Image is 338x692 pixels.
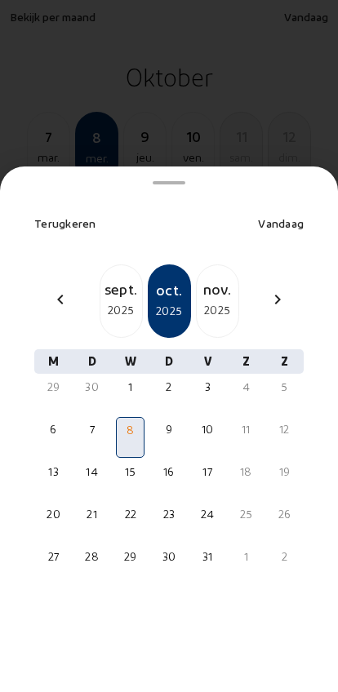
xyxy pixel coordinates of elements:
[79,548,105,565] div: 28
[195,548,220,565] div: 31
[41,464,66,480] div: 13
[258,216,304,230] span: Vandaag
[79,379,105,395] div: 30
[233,548,259,565] div: 1
[156,421,181,437] div: 9
[195,379,220,395] div: 3
[156,506,181,522] div: 23
[189,349,227,374] div: V
[111,349,149,374] div: W
[156,464,181,480] div: 16
[41,548,66,565] div: 27
[149,349,188,374] div: D
[118,379,143,395] div: 1
[118,422,142,438] div: 8
[233,379,259,395] div: 4
[149,301,189,321] div: 2025
[233,464,259,480] div: 18
[41,379,66,395] div: 29
[118,506,143,522] div: 22
[79,421,105,437] div: 7
[272,464,297,480] div: 19
[227,349,265,374] div: Z
[41,506,66,522] div: 20
[41,421,66,437] div: 6
[272,548,297,565] div: 2
[51,290,70,309] mat-icon: chevron_left
[100,300,142,320] div: 2025
[233,506,259,522] div: 25
[118,464,143,480] div: 15
[79,464,105,480] div: 14
[272,421,297,437] div: 12
[34,216,96,230] span: Terugkeren
[272,379,297,395] div: 5
[156,379,181,395] div: 2
[79,506,105,522] div: 21
[197,300,238,320] div: 2025
[272,506,297,522] div: 26
[195,421,220,437] div: 10
[265,349,304,374] div: Z
[100,277,142,300] div: sept.
[34,349,73,374] div: M
[156,548,181,565] div: 30
[73,349,111,374] div: D
[197,277,238,300] div: nov.
[233,421,259,437] div: 11
[195,506,220,522] div: 24
[195,464,220,480] div: 17
[118,548,143,565] div: 29
[149,278,189,301] div: oct.
[268,290,287,309] mat-icon: chevron_right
